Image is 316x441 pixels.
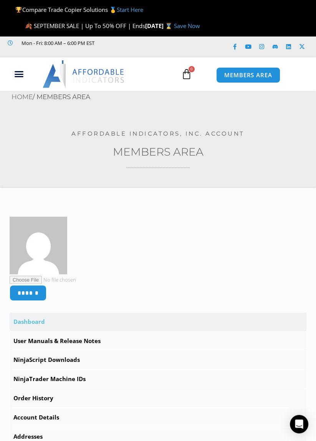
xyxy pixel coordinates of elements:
span: Mon - Fri: 8:00 AM – 6:00 PM EST [20,38,94,48]
a: NinjaScript Downloads [10,351,306,369]
img: e7614dc0f4cf607e9092e443d196a98cb422e7a42a8f148fc59b77d25f561f35 [10,217,67,274]
nav: Breadcrumb [12,91,316,103]
a: User Manuals & Release Notes [10,332,306,350]
a: Start Here [117,6,143,13]
a: Affordable Indicators, Inc. Account [71,130,245,137]
a: Save Now [174,22,200,30]
a: NinjaTrader Machine IDs [10,370,306,388]
a: Dashboard [10,313,306,331]
div: Menu Toggle [3,67,35,81]
a: Account Details [10,408,306,427]
img: LogoAI | Affordable Indicators – NinjaTrader [43,60,125,88]
strong: [DATE] ⌛ [145,22,174,30]
iframe: Customer reviews powered by Trustpilot [8,48,123,55]
a: Home [12,93,33,101]
span: Compare Trade Copier Solutions 🥇 [15,6,143,13]
span: MEMBERS AREA [224,72,272,78]
span: 🍂 SEPTEMBER SALE | Up To 50% OFF | Ends [25,22,145,30]
div: Open Intercom Messenger [290,415,308,433]
a: Members Area [113,145,203,158]
a: 0 [170,63,203,85]
a: MEMBERS AREA [216,67,280,83]
a: Order History [10,389,306,408]
span: 0 [189,66,195,72]
img: 🏆 [16,7,22,13]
